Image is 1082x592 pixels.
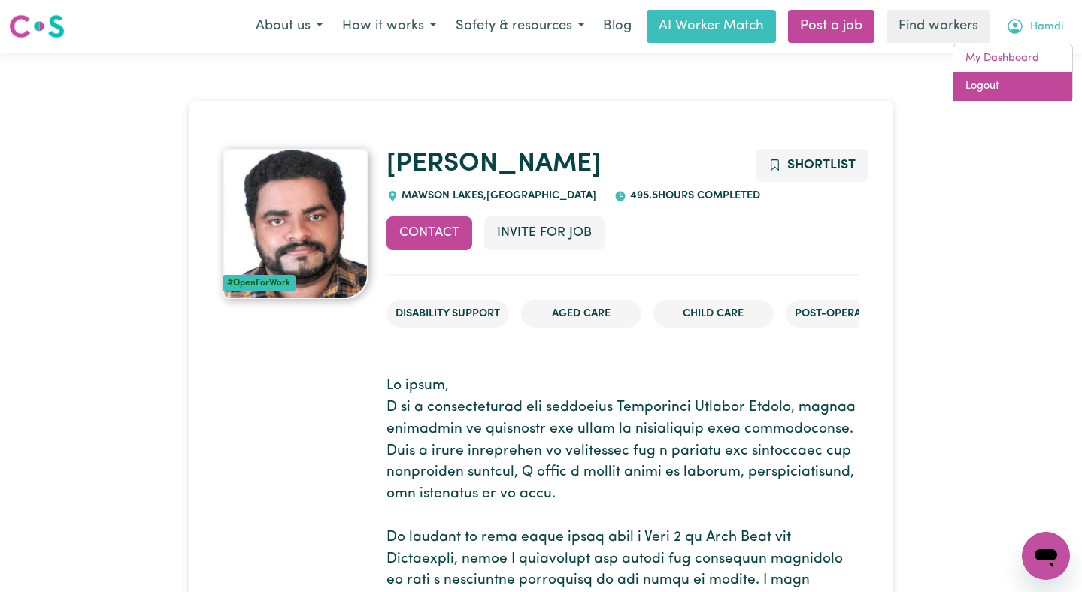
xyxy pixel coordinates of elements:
[1022,532,1070,580] iframe: Button to launch messaging window
[246,11,332,42] button: About us
[386,300,509,328] li: Disability Support
[1030,19,1063,35] span: Hamdi
[9,9,65,44] a: Careseekers logo
[223,149,368,299] img: Winston
[446,11,594,42] button: Safety & resources
[887,10,990,43] a: Find workers
[399,190,597,201] span: MAWSON LAKES , [GEOGRAPHIC_DATA]
[521,300,641,328] li: Aged Care
[386,151,601,177] a: [PERSON_NAME]
[996,11,1073,42] button: My Account
[386,216,472,249] button: Contact
[786,300,920,328] li: Post-operative care
[653,300,774,328] li: Child care
[223,275,296,291] div: #OpenForWork
[756,149,869,182] button: Add to shortlist
[953,44,1072,73] a: My Dashboard
[9,13,65,40] img: Careseekers logo
[953,44,1073,101] div: My Account
[223,149,368,299] a: Winston's profile picture'#OpenForWork
[594,10,641,43] a: Blog
[332,11,446,42] button: How it works
[787,159,856,171] span: Shortlist
[953,72,1072,101] a: Logout
[788,10,874,43] a: Post a job
[647,10,776,43] a: AI Worker Match
[484,216,605,249] button: Invite for Job
[626,190,760,201] span: 495.5 hours completed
